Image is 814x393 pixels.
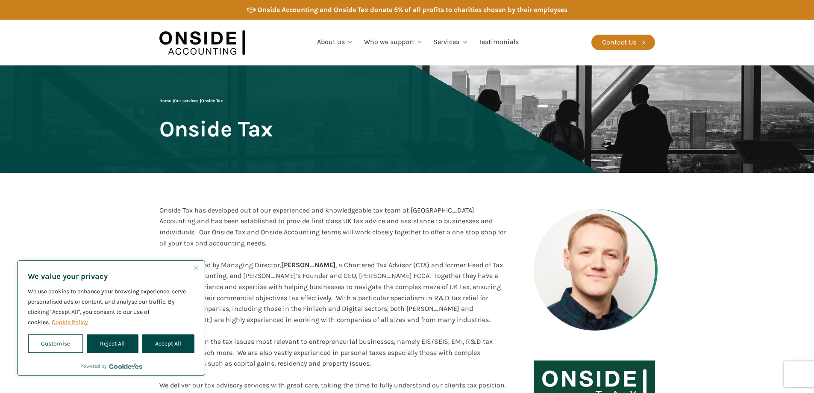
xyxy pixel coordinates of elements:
span: Onside Tax is led by Managing Director, [159,261,281,269]
div: We value your privacy [17,260,205,376]
p: We use cookies to enhance your browsing experience, serve personalised ads or content, and analys... [28,287,194,328]
a: Contact Us [591,35,655,50]
a: Cookie Policy [51,318,88,326]
img: Onside Accounting [159,26,245,59]
div: Contact Us [602,37,636,48]
span: Onside Tax [159,117,273,141]
a: Visit CookieYes website [109,363,142,369]
button: Customise [28,334,83,353]
a: Services [428,28,473,57]
span: We specialise in the tax issues most relevant to entrepreneurial businesses, namely EIS/SEIS, EMI... [159,337,493,367]
span: , a Chartered Tax Advisor (CTA) and former Head of Tax at Onside Accounting, and [PERSON_NAME]’s ... [159,261,503,324]
span: | | [159,98,223,103]
img: Close [194,266,198,270]
span: Onside Tax [201,98,223,103]
a: Testimonials [473,28,524,57]
a: Who we support [359,28,429,57]
a: Home [159,98,171,103]
button: Close [191,263,201,273]
div: Onside Accounting and Onside Tax donate 5% of all profits to charities chosen by their employees [258,4,567,15]
a: About us [312,28,359,57]
div: Powered by [80,362,142,370]
button: Accept All [142,334,194,353]
button: Reject All [87,334,138,353]
div: [PERSON_NAME] [159,260,506,325]
p: We value your privacy [28,271,194,281]
span: Onside Tax has developed out of our experienced and knowledgeable tax team at [GEOGRAPHIC_DATA] A... [159,206,506,247]
a: Our services [174,98,198,103]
